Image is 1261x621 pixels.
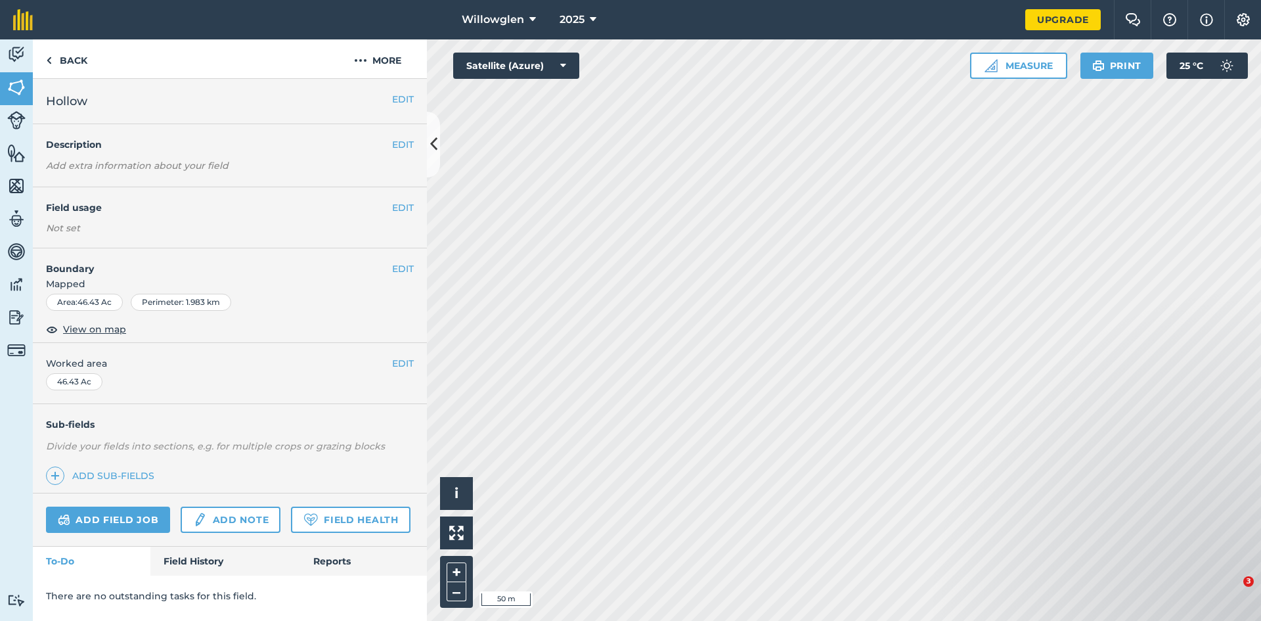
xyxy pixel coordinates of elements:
[181,507,280,533] a: Add note
[454,485,458,501] span: i
[440,477,473,510] button: i
[453,53,579,79] button: Satellite (Azure)
[46,356,414,371] span: Worked area
[392,356,414,371] button: EDIT
[984,59,998,72] img: Ruler icon
[33,39,100,78] a: Back
[46,53,52,68] img: svg+xml;base64,PHN2ZyB4bWxucz0iaHR0cDovL3d3dy53My5vcmcvMjAwMC9zdmciIHdpZHRoPSI5IiBoZWlnaHQ9IjI0Ii...
[7,594,26,607] img: svg+xml;base64,PD94bWwgdmVyc2lvbj0iMS4wIiBlbmNvZGluZz0idXRmLTgiPz4KPCEtLSBHZW5lcmF0b3I6IEFkb2JlIE...
[447,563,466,582] button: +
[1235,13,1251,26] img: A cog icon
[970,53,1067,79] button: Measure
[1216,576,1248,608] iframe: Intercom live chat
[1125,13,1141,26] img: Two speech bubbles overlapping with the left bubble in the forefront
[46,221,414,235] div: Not set
[46,467,160,485] a: Add sub-fields
[33,547,150,576] a: To-Do
[7,143,26,163] img: svg+xml;base64,PHN2ZyB4bWxucz0iaHR0cDovL3d3dy53My5vcmcvMjAwMC9zdmciIHdpZHRoPSI1NiIgaGVpZ2h0PSI2MC...
[354,53,367,68] img: svg+xml;base64,PHN2ZyB4bWxucz0iaHR0cDovL3d3dy53My5vcmcvMjAwMC9zdmciIHdpZHRoPSIyMCIgaGVpZ2h0PSIyNC...
[7,176,26,196] img: svg+xml;base64,PHN2ZyB4bWxucz0iaHR0cDovL3d3dy53My5vcmcvMjAwMC9zdmciIHdpZHRoPSI1NiIgaGVpZ2h0PSI2MC...
[1214,53,1240,79] img: svg+xml;base64,PD94bWwgdmVyc2lvbj0iMS4wIiBlbmNvZGluZz0idXRmLTgiPz4KPCEtLSBHZW5lcmF0b3I6IEFkb2JlIE...
[7,45,26,64] img: svg+xml;base64,PD94bWwgdmVyc2lvbj0iMS4wIiBlbmNvZGluZz0idXRmLTgiPz4KPCEtLSBHZW5lcmF0b3I6IEFkb2JlIE...
[392,200,414,215] button: EDIT
[1080,53,1154,79] button: Print
[1025,9,1101,30] a: Upgrade
[1200,12,1213,28] img: svg+xml;base64,PHN2ZyB4bWxucz0iaHR0cDovL3d3dy53My5vcmcvMjAwMC9zdmciIHdpZHRoPSIxNyIgaGVpZ2h0PSIxNy...
[7,341,26,359] img: svg+xml;base64,PD94bWwgdmVyc2lvbj0iMS4wIiBlbmNvZGluZz0idXRmLTgiPz4KPCEtLSBHZW5lcmF0b3I6IEFkb2JlIE...
[46,137,414,152] h4: Description
[328,39,427,78] button: More
[300,547,427,576] a: Reports
[13,9,33,30] img: fieldmargin Logo
[1092,58,1105,74] img: svg+xml;base64,PHN2ZyB4bWxucz0iaHR0cDovL3d3dy53My5vcmcvMjAwMC9zdmciIHdpZHRoPSIxOSIgaGVpZ2h0PSIyNC...
[46,373,102,390] div: 46.43 Ac
[1243,576,1254,587] span: 3
[46,294,123,311] div: Area : 46.43 Ac
[46,589,414,603] p: There are no outstanding tasks for this field.
[447,582,466,601] button: –
[7,308,26,327] img: svg+xml;base64,PD94bWwgdmVyc2lvbj0iMS4wIiBlbmNvZGluZz0idXRmLTgiPz4KPCEtLSBHZW5lcmF0b3I6IEFkb2JlIE...
[58,512,70,528] img: svg+xml;base64,PD94bWwgdmVyc2lvbj0iMS4wIiBlbmNvZGluZz0idXRmLTgiPz4KPCEtLSBHZW5lcmF0b3I6IEFkb2JlIE...
[1162,13,1178,26] img: A question mark icon
[46,160,229,172] em: Add extra information about your field
[46,321,126,337] button: View on map
[131,294,231,311] div: Perimeter : 1.983 km
[63,322,126,336] span: View on map
[392,137,414,152] button: EDIT
[1180,53,1203,79] span: 25 ° C
[33,277,427,291] span: Mapped
[449,526,464,540] img: Four arrows, one pointing top left, one top right, one bottom right and the last bottom left
[392,92,414,106] button: EDIT
[7,111,26,129] img: svg+xml;base64,PD94bWwgdmVyc2lvbj0iMS4wIiBlbmNvZGluZz0idXRmLTgiPz4KPCEtLSBHZW5lcmF0b3I6IEFkb2JlIE...
[7,275,26,294] img: svg+xml;base64,PD94bWwgdmVyc2lvbj0iMS4wIiBlbmNvZGluZz0idXRmLTgiPz4KPCEtLSBHZW5lcmF0b3I6IEFkb2JlIE...
[33,417,427,432] h4: Sub-fields
[46,440,385,452] em: Divide your fields into sections, e.g. for multiple crops or grazing blocks
[7,78,26,97] img: svg+xml;base64,PHN2ZyB4bWxucz0iaHR0cDovL3d3dy53My5vcmcvMjAwMC9zdmciIHdpZHRoPSI1NiIgaGVpZ2h0PSI2MC...
[33,248,392,276] h4: Boundary
[1166,53,1248,79] button: 25 °C
[46,507,170,533] a: Add field job
[291,507,410,533] a: Field Health
[46,200,392,215] h4: Field usage
[46,321,58,337] img: svg+xml;base64,PHN2ZyB4bWxucz0iaHR0cDovL3d3dy53My5vcmcvMjAwMC9zdmciIHdpZHRoPSIxOCIgaGVpZ2h0PSIyNC...
[392,262,414,276] button: EDIT
[7,209,26,229] img: svg+xml;base64,PD94bWwgdmVyc2lvbj0iMS4wIiBlbmNvZGluZz0idXRmLTgiPz4KPCEtLSBHZW5lcmF0b3I6IEFkb2JlIE...
[150,547,299,576] a: Field History
[46,92,87,110] span: Hollow
[560,12,585,28] span: 2025
[462,12,524,28] span: Willowglen
[192,512,207,528] img: svg+xml;base64,PD94bWwgdmVyc2lvbj0iMS4wIiBlbmNvZGluZz0idXRmLTgiPz4KPCEtLSBHZW5lcmF0b3I6IEFkb2JlIE...
[51,468,60,484] img: svg+xml;base64,PHN2ZyB4bWxucz0iaHR0cDovL3d3dy53My5vcmcvMjAwMC9zdmciIHdpZHRoPSIxNCIgaGVpZ2h0PSIyNC...
[7,242,26,262] img: svg+xml;base64,PD94bWwgdmVyc2lvbj0iMS4wIiBlbmNvZGluZz0idXRmLTgiPz4KPCEtLSBHZW5lcmF0b3I6IEFkb2JlIE...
